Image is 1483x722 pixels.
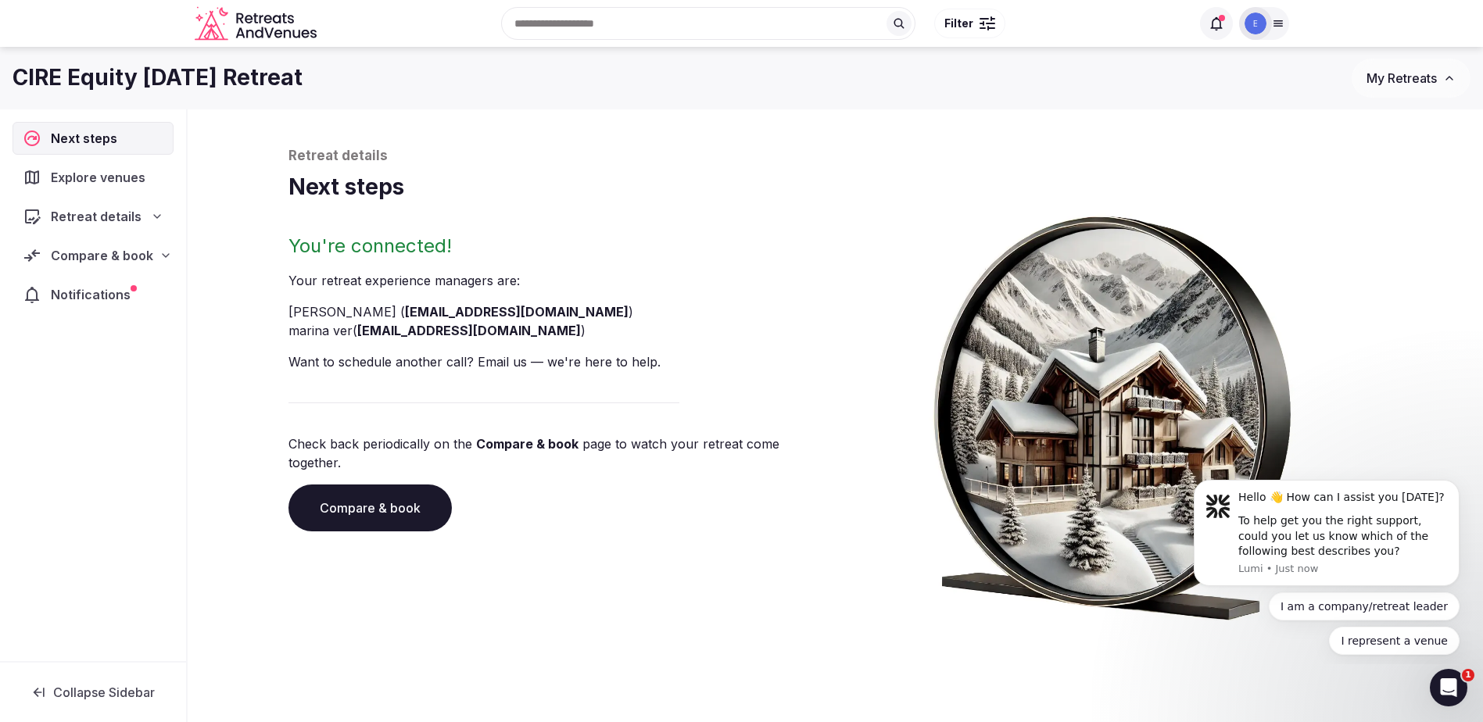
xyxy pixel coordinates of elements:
[1352,59,1470,98] button: My Retreats
[13,63,303,93] h1: CIRE Equity [DATE] Retreat
[288,484,452,531] a: Compare & book
[13,161,174,194] a: Explore venues
[944,16,973,31] span: Filter
[1430,669,1467,706] iframe: Intercom live chat
[195,6,320,41] svg: Retreats and Venues company logo
[934,9,1005,38] button: Filter
[195,6,320,41] a: Visit the homepage
[51,285,137,304] span: Notifications
[51,168,152,187] span: Explore venues
[288,302,829,321] li: [PERSON_NAME] ( )
[1170,466,1483,664] iframe: Intercom notifications message
[288,352,829,371] p: Want to schedule another call? Email us — we're here to help.
[288,172,1383,202] h1: Next steps
[357,323,581,338] a: [EMAIL_ADDRESS][DOMAIN_NAME]
[476,436,579,452] a: Compare & book
[1367,70,1437,86] span: My Retreats
[51,207,141,226] span: Retreat details
[1462,669,1474,681] span: 1
[13,675,174,709] button: Collapse Sidebar
[288,271,829,290] p: Your retreat experience manager s are :
[51,246,153,265] span: Compare & book
[13,122,174,155] a: Next steps
[288,234,829,259] h2: You're connected!
[51,129,124,148] span: Next steps
[288,434,829,472] p: Check back periodically on the page to watch your retreat come together.
[13,278,174,311] a: Notifications
[904,202,1320,620] img: Winter chalet retreat in picture frame
[405,304,629,320] a: [EMAIL_ADDRESS][DOMAIN_NAME]
[288,147,1383,166] p: Retreat details
[53,684,155,700] span: Collapse Sidebar
[288,321,829,340] li: marina ver ( )
[1245,13,1266,34] img: eosowski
